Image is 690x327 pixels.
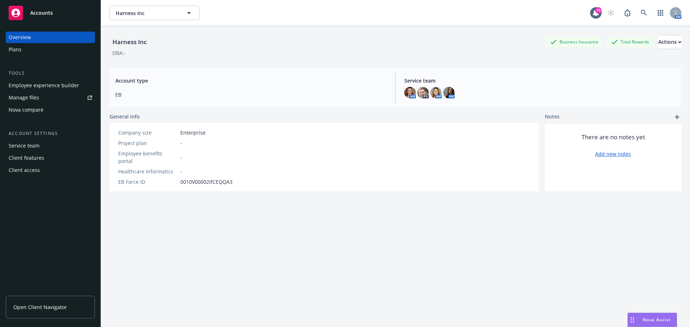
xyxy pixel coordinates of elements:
span: There are no notes yet [581,133,645,141]
div: Tools [6,70,95,77]
a: Start snowing [604,6,618,20]
div: Client features [9,152,44,164]
a: Plans [6,44,95,55]
a: add [673,113,681,121]
img: photo [404,87,416,98]
span: EB [115,91,387,98]
span: Accounts [30,10,53,16]
div: Overview [9,32,31,43]
div: Service team [9,140,40,151]
span: Enterprise [180,129,206,136]
div: Employee benefits portal [118,150,178,165]
a: Service team [6,140,95,151]
div: Harness Inc [110,37,149,47]
div: Healthcare Informatics [118,168,178,175]
span: Open Client Navigator [13,303,67,311]
span: 0010V00002IfCEQQA3 [180,178,233,186]
div: Account settings [6,130,95,137]
button: Actions [658,35,681,49]
span: Notes [545,113,560,121]
a: Employee experience builder [6,80,95,91]
span: - [180,139,182,147]
span: - [180,168,182,175]
a: Add new notes [595,150,631,158]
span: Account type [115,77,387,84]
div: DBA: - [112,49,126,57]
span: Harness Inc [116,9,178,17]
a: Overview [6,32,95,43]
a: Switch app [653,6,668,20]
a: Accounts [6,3,95,23]
span: General info [110,113,140,120]
img: photo [430,87,442,98]
button: Harness Inc [110,6,199,20]
a: Report a Bug [620,6,635,20]
a: Search [637,6,651,20]
div: Total Rewards [608,37,653,46]
span: Nova Assist [643,317,671,323]
a: Client access [6,164,95,176]
div: Nova compare [9,104,43,116]
button: Nova Assist [627,313,677,327]
div: Project plan [118,139,178,147]
span: Service team [404,77,676,84]
div: Manage files [9,92,39,103]
div: 73 [595,7,602,14]
span: - [180,154,182,161]
a: Nova compare [6,104,95,116]
img: photo [443,87,455,98]
a: Client features [6,152,95,164]
div: Plans [9,44,22,55]
div: Drag to move [628,313,637,327]
a: Manage files [6,92,95,103]
img: photo [417,87,429,98]
div: Employee experience builder [9,80,79,91]
div: Company size [118,129,178,136]
div: Client access [9,164,40,176]
div: Business Insurance [547,37,602,46]
div: EB Force ID [118,178,178,186]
